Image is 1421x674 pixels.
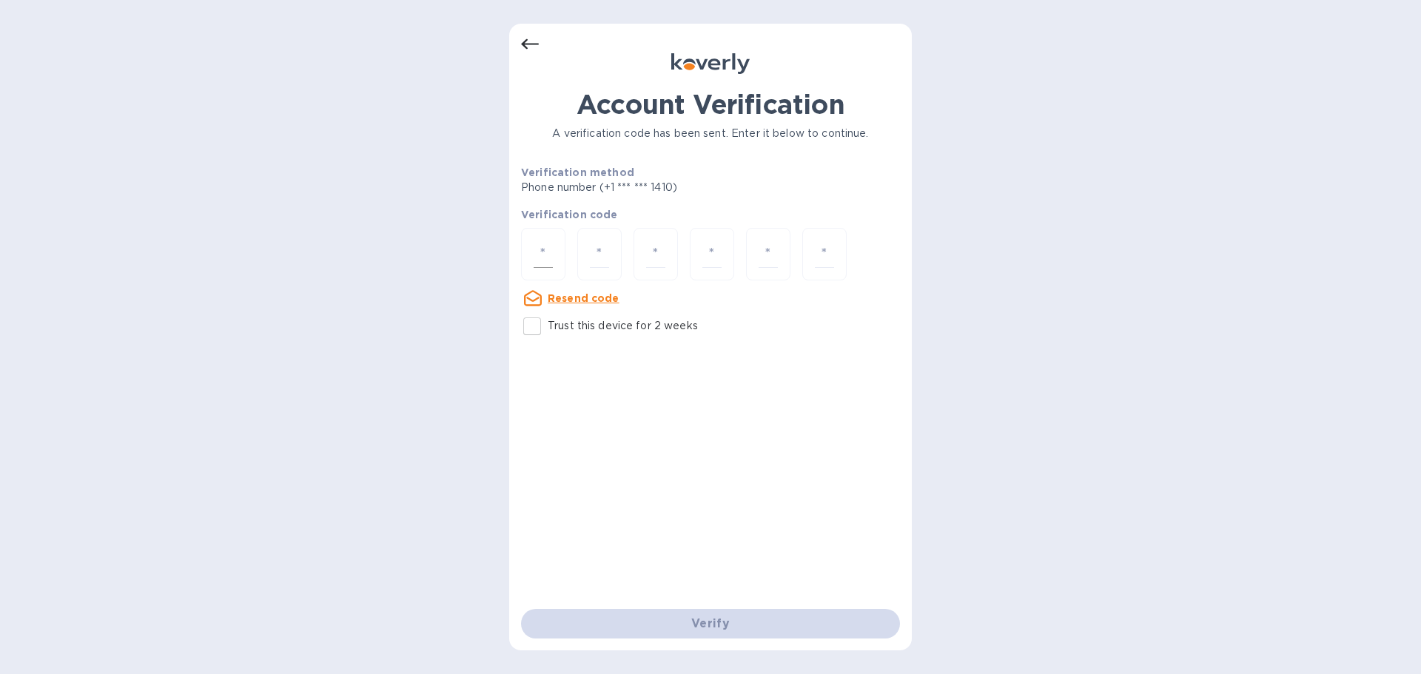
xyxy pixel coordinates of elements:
p: Trust this device for 2 weeks [548,318,698,334]
p: Phone number (+1 *** *** 1410) [521,180,790,195]
b: Verification method [521,166,634,178]
h1: Account Verification [521,89,900,120]
u: Resend code [548,292,619,304]
p: Verification code [521,207,900,222]
p: A verification code has been sent. Enter it below to continue. [521,126,900,141]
